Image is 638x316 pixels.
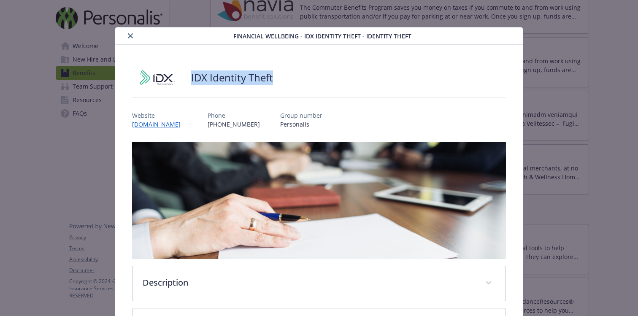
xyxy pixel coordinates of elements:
p: Personalis [280,120,322,129]
p: Group number [280,111,322,120]
p: [PHONE_NUMBER] [208,120,260,129]
img: banner [132,142,506,259]
h2: IDX Identity Theft [191,70,273,85]
p: Phone [208,111,260,120]
button: close [125,31,135,41]
p: Description [143,276,475,289]
div: Description [132,266,506,301]
p: Website [132,111,187,120]
img: IDX [132,65,183,90]
a: [DOMAIN_NAME] [132,120,187,128]
span: Financial Wellbeing - IDX Identity Theft - Identity Theft [233,32,411,41]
